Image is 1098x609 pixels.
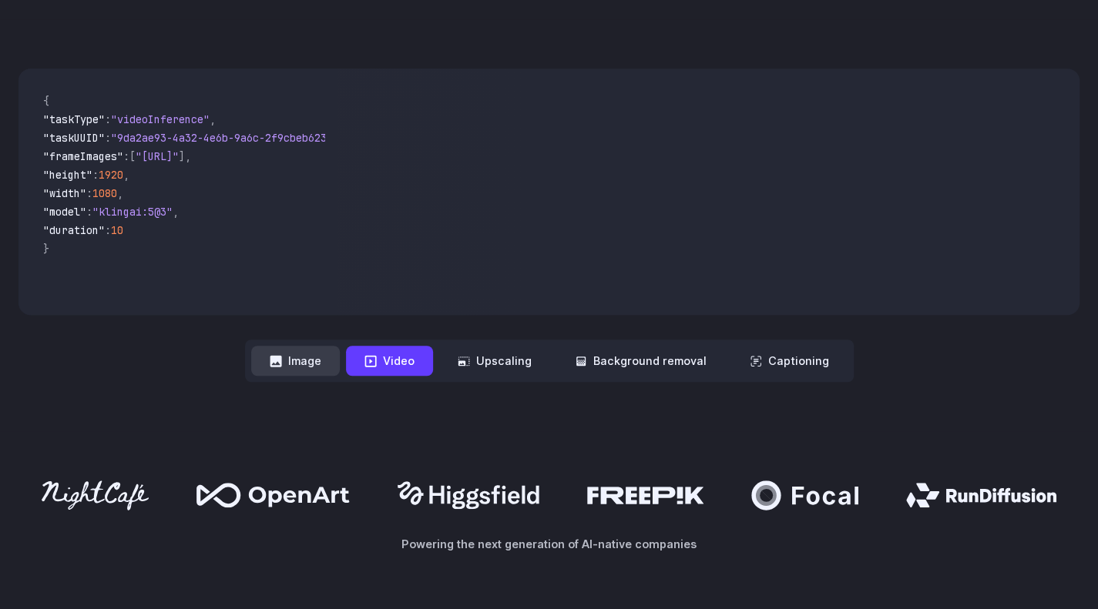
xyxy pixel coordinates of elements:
[105,223,111,237] span: :
[105,131,111,145] span: :
[251,346,340,376] button: Image
[86,205,92,219] span: :
[117,186,123,200] span: ,
[185,149,191,163] span: ,
[92,168,99,182] span: :
[43,149,123,163] span: "frameImages"
[43,205,86,219] span: "model"
[111,112,210,126] span: "videoInference"
[43,223,105,237] span: "duration"
[173,205,179,219] span: ,
[210,112,216,126] span: ,
[123,168,129,182] span: ,
[111,131,345,145] span: "9da2ae93-4a32-4e6b-9a6c-2f9cbeb62301"
[105,112,111,126] span: :
[179,149,185,163] span: ]
[556,346,725,376] button: Background removal
[439,346,550,376] button: Upscaling
[129,149,136,163] span: [
[43,131,105,145] span: "taskUUID"
[123,149,129,163] span: :
[136,149,179,163] span: "[URL]"
[43,242,49,256] span: }
[18,535,1080,553] p: Powering the next generation of AI-native companies
[43,112,105,126] span: "taskType"
[92,205,173,219] span: "klingai:5@3"
[346,346,433,376] button: Video
[86,186,92,200] span: :
[43,94,49,108] span: {
[43,186,86,200] span: "width"
[99,168,123,182] span: 1920
[92,186,117,200] span: 1080
[43,168,92,182] span: "height"
[731,346,848,376] button: Captioning
[111,223,123,237] span: 10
